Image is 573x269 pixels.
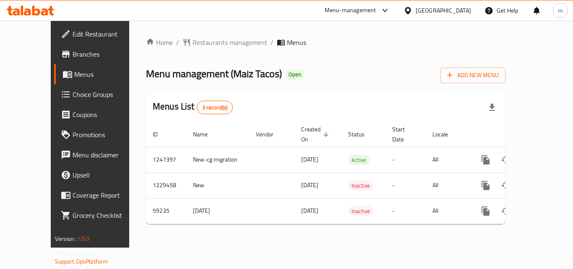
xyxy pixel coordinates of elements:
span: Active [348,155,370,165]
a: Menus [54,64,146,84]
span: Open [285,71,305,78]
span: Coupons [73,110,140,120]
span: Name [193,129,219,139]
span: Get support on: [55,248,94,259]
button: more [476,201,496,221]
h2: Menus List [153,100,233,114]
td: [DATE] [186,198,249,224]
a: Edit Restaurant [54,24,146,44]
a: Grocery Checklist [54,205,146,225]
td: - [385,172,426,198]
span: Restaurants management [193,37,267,47]
span: m [558,6,563,15]
td: New-cg migration [186,147,249,172]
span: Inactive [348,181,373,191]
td: 59235 [146,198,186,224]
td: All [426,172,469,198]
td: All [426,147,469,172]
span: Upsell [73,170,140,180]
td: New [186,172,249,198]
span: Version: [55,233,76,244]
span: Grocery Checklist [73,210,140,220]
span: Edit Restaurant [73,29,140,39]
span: Status [348,129,375,139]
span: Vendor [256,129,284,139]
span: [DATE] [301,205,318,216]
span: Choice Groups [73,89,140,99]
button: Change Status [496,201,516,221]
a: Coupons [54,104,146,125]
a: Support.OpsPlatform [55,256,108,267]
li: / [176,37,179,47]
button: Add New Menu [440,68,505,83]
a: Promotions [54,125,146,145]
td: 1247397 [146,147,186,172]
button: Change Status [496,150,516,170]
span: Menus [74,69,140,79]
button: Change Status [496,175,516,196]
span: Menu disclaimer [73,150,140,160]
button: more [476,175,496,196]
div: [GEOGRAPHIC_DATA] [416,6,471,15]
nav: breadcrumb [146,37,505,47]
span: Menus [287,37,306,47]
div: Menu-management [325,5,376,16]
div: Inactive [348,180,373,191]
table: enhanced table [146,122,563,224]
span: 1.0.0 [77,233,90,244]
a: Home [146,37,173,47]
span: Menu management ( Maiz Tacos ) [146,64,282,83]
div: Open [285,70,305,80]
a: Menu disclaimer [54,145,146,165]
button: more [476,150,496,170]
a: Upsell [54,165,146,185]
span: ID [153,129,169,139]
span: Promotions [73,130,140,140]
th: Actions [469,122,563,147]
span: Locale [432,129,459,139]
span: Created On [301,124,331,144]
td: 1229458 [146,172,186,198]
a: Restaurants management [182,37,267,47]
a: Branches [54,44,146,64]
span: Add New Menu [447,70,499,81]
span: Start Date [392,124,416,144]
div: Export file [482,97,502,118]
a: Coverage Report [54,185,146,205]
span: Coverage Report [73,190,140,200]
span: Inactive [348,206,373,216]
span: [DATE] [301,154,318,165]
span: Branches [73,49,140,59]
a: Choice Groups [54,84,146,104]
span: 3 record(s) [197,104,233,112]
td: All [426,198,469,224]
li: / [271,37,273,47]
td: - [385,198,426,224]
td: - [385,147,426,172]
span: [DATE] [301,180,318,191]
div: Total records count [197,101,233,114]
